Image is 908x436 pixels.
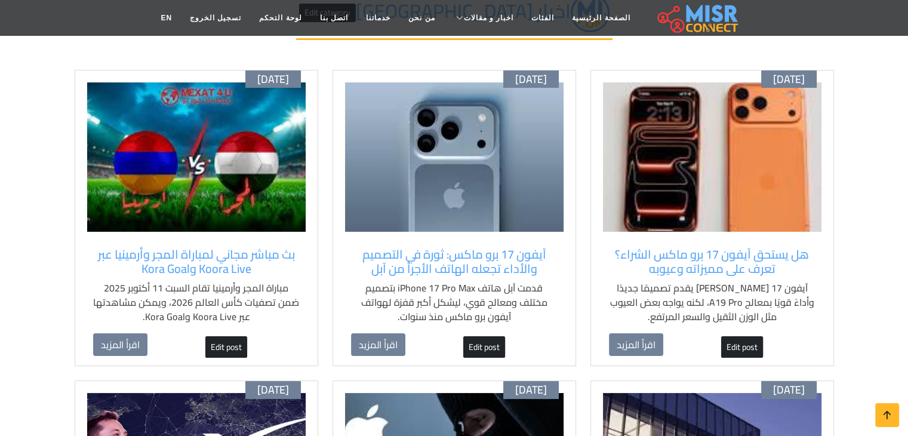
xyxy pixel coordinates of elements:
a: Edit post [463,336,505,358]
img: صورة لهاتف آيفون 17 برو ماكس بتصميم جديد وشاشة Super Retina XDR [345,82,564,232]
span: [DATE] [773,383,805,397]
a: الصفحة الرئيسية [563,7,639,29]
a: اقرأ المزيد [93,333,147,356]
a: Edit post [721,336,763,358]
a: لوحة التحكم [250,7,310,29]
a: اقرأ المزيد [351,333,405,356]
img: مباراة المجر وأرمينيا في تصفيات كأس العالم 2026. [87,82,306,232]
span: [DATE] [515,383,547,397]
a: اتصل بنا [311,7,357,29]
a: آيفون 17 برو ماكس: ثورة في التصميم والأداء تجعله الهاتف الأجرأ من آبل [351,247,558,276]
span: [DATE] [515,73,547,86]
a: اخبار و مقالات [444,7,522,29]
span: اخبار و مقالات [463,13,513,23]
a: اقرأ المزيد [609,333,663,356]
a: الفئات [522,7,563,29]
span: [DATE] [257,73,289,86]
a: Edit post [205,336,247,358]
img: main.misr_connect [657,3,737,33]
p: قدمت آبل هاتف iPhone 17 Pro Max بتصميم مختلف ومعالج قوي، ليشكل أكبر قفزة لهواتف آيفون برو ماكس من... [351,281,558,324]
a: EN [152,7,181,29]
span: [DATE] [257,383,289,397]
a: خدماتنا [357,7,399,29]
a: بث مباشر مجاني لمباراة المجر وأرمينيا عبر Koora Live وKora Goal [93,247,300,276]
p: آيفون 17 [PERSON_NAME] يقدم تصميمًا جديدًا وأداءً قويًا بمعالج A19 Pro، لكنه يواجه بعض العيوب مثل... [609,281,815,324]
span: [DATE] [773,73,805,86]
a: تسجيل الخروج [181,7,250,29]
p: مباراة المجر وأرمينيا تقام السبت 11 أكتوبر 2025 ضمن تصفيات كأس العالم 2026، ويمكن مشاهدتها عبر Ko... [93,281,300,324]
a: هل يستحق آيفون 17 برو ماكس الشراء؟ تعرف على مميزاته وعيوبه [609,247,815,276]
img: صورة توضح تصميم آيفون 17 برو ماكس الجديد مع الشاشة والكاميرات المطورة [603,82,821,232]
a: من نحن [399,7,444,29]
